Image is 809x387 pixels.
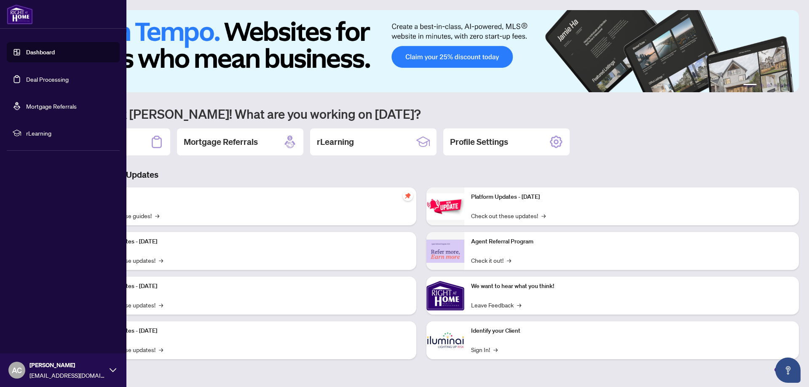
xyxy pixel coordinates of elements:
[159,300,163,310] span: →
[450,136,508,148] h2: Profile Settings
[44,106,799,122] h1: Welcome back [PERSON_NAME]! What are you working on [DATE]?
[12,364,22,376] span: AC
[767,84,770,87] button: 3
[88,237,410,246] p: Platform Updates - [DATE]
[155,211,159,220] span: →
[471,300,521,310] a: Leave Feedback→
[780,84,784,87] button: 5
[44,169,799,181] h3: Brokerage & Industry Updates
[743,84,757,87] button: 1
[426,277,464,315] img: We want to hear what you think!
[426,321,464,359] img: Identify your Client
[88,282,410,291] p: Platform Updates - [DATE]
[760,84,763,87] button: 2
[471,282,792,291] p: We want to hear what you think!
[159,256,163,265] span: →
[471,326,792,336] p: Identify your Client
[493,345,498,354] span: →
[541,211,546,220] span: →
[29,371,105,380] span: [EMAIL_ADDRESS][DOMAIN_NAME]
[88,192,410,202] p: Self-Help
[471,345,498,354] a: Sign In!→
[7,4,33,24] img: logo
[44,10,799,92] img: Slide 0
[26,48,55,56] a: Dashboard
[471,192,792,202] p: Platform Updates - [DATE]
[471,211,546,220] a: Check out these updates!→
[26,128,114,138] span: rLearning
[471,237,792,246] p: Agent Referral Program
[787,84,790,87] button: 6
[88,326,410,336] p: Platform Updates - [DATE]
[26,102,77,110] a: Mortgage Referrals
[774,84,777,87] button: 4
[471,256,511,265] a: Check it out!→
[517,300,521,310] span: →
[507,256,511,265] span: →
[317,136,354,148] h2: rLearning
[29,360,105,370] span: [PERSON_NAME]
[426,193,464,220] img: Platform Updates - June 23, 2025
[403,191,413,201] span: pushpin
[184,136,258,148] h2: Mortgage Referrals
[775,358,801,383] button: Open asap
[26,75,69,83] a: Deal Processing
[426,240,464,263] img: Agent Referral Program
[159,345,163,354] span: →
